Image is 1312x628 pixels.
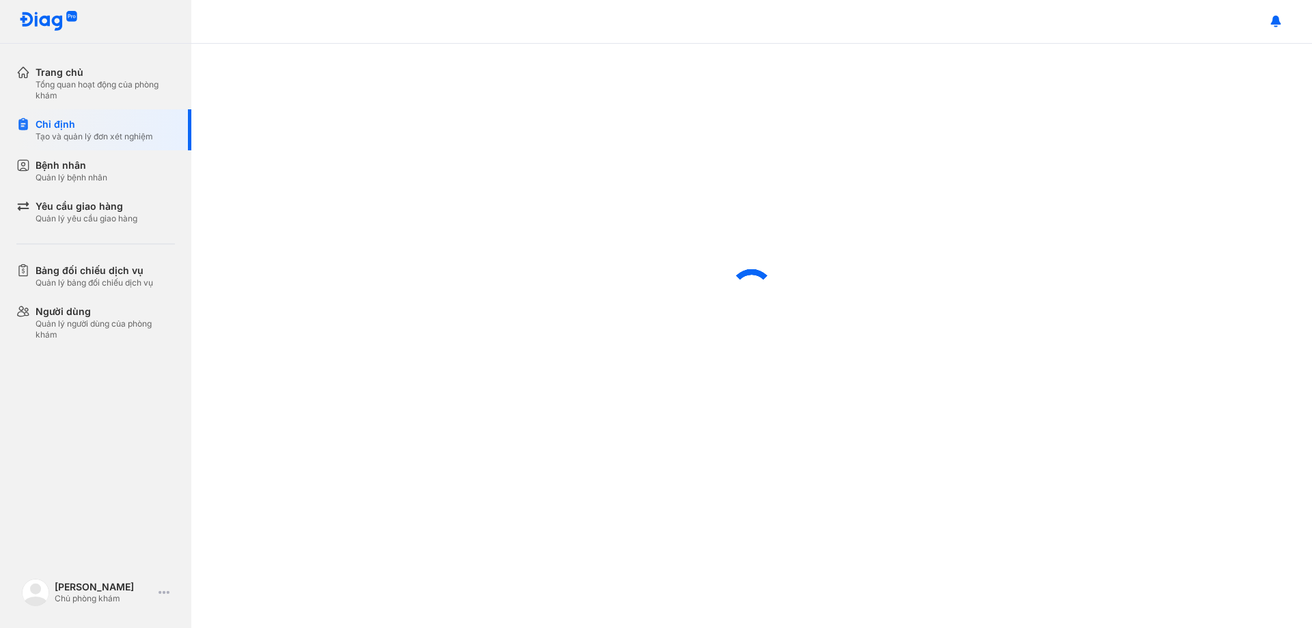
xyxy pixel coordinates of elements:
[36,264,153,277] div: Bảng đối chiếu dịch vụ
[36,277,153,288] div: Quản lý bảng đối chiếu dịch vụ
[36,318,175,340] div: Quản lý người dùng của phòng khám
[36,131,153,142] div: Tạo và quản lý đơn xét nghiệm
[36,66,175,79] div: Trang chủ
[36,213,137,224] div: Quản lý yêu cầu giao hàng
[22,579,49,606] img: logo
[19,11,78,32] img: logo
[36,200,137,213] div: Yêu cầu giao hàng
[55,593,153,604] div: Chủ phòng khám
[55,581,153,593] div: [PERSON_NAME]
[36,159,107,172] div: Bệnh nhân
[36,79,175,101] div: Tổng quan hoạt động của phòng khám
[36,305,175,318] div: Người dùng
[36,172,107,183] div: Quản lý bệnh nhân
[36,118,153,131] div: Chỉ định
